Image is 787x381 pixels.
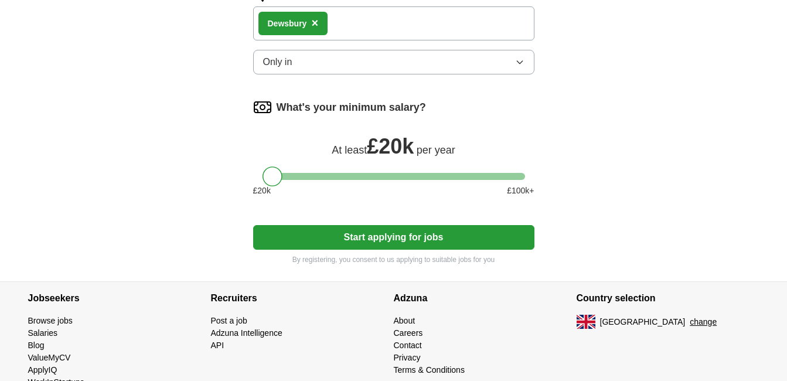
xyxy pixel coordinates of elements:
a: Blog [28,341,45,350]
a: Browse jobs [28,316,73,325]
div: Dewsbury [268,18,307,30]
label: What's your minimum salary? [277,100,426,115]
a: Terms & Conditions [394,365,465,375]
a: ApplyIQ [28,365,57,375]
h4: Country selection [577,282,759,315]
button: × [311,15,318,32]
a: Post a job [211,316,247,325]
span: £ 20 k [253,185,271,197]
span: £ 20k [367,134,414,158]
a: API [211,341,224,350]
img: UK flag [577,315,595,329]
a: Privacy [394,353,421,362]
span: [GEOGRAPHIC_DATA] [600,316,686,328]
button: Start applying for jobs [253,225,534,250]
span: × [311,16,318,29]
span: per year [417,144,455,156]
a: About [394,316,415,325]
a: Careers [394,328,423,338]
a: Contact [394,341,422,350]
button: change [690,316,717,328]
a: Salaries [28,328,58,338]
a: Adzuna Intelligence [211,328,282,338]
span: Only in [263,55,292,69]
span: At least [332,144,367,156]
span: £ 100 k+ [507,185,534,197]
button: Only in [253,50,534,74]
img: salary.png [253,98,272,117]
a: ValueMyCV [28,353,71,362]
p: By registering, you consent to us applying to suitable jobs for you [253,254,534,265]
